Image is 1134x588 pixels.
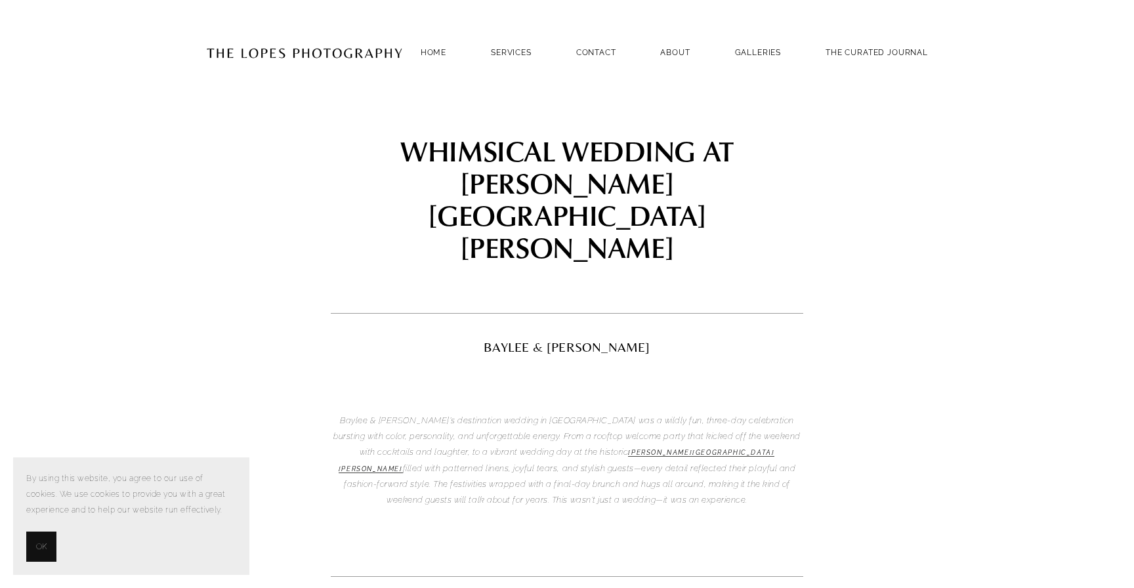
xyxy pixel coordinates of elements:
[26,532,56,562] button: OK
[735,43,782,61] a: GALLERIES
[26,471,236,518] p: By using this website, you agree to our use of cookies. We use cookies to provide you with a grea...
[339,449,775,472] a: [PERSON_NAME][GEOGRAPHIC_DATA][PERSON_NAME]
[339,449,775,472] em: [PERSON_NAME][GEOGRAPHIC_DATA][PERSON_NAME]
[491,48,532,57] a: SERVICES
[576,43,616,61] a: Contact
[331,135,803,263] h1: WHIMSICAL WEDDING AT [PERSON_NAME][GEOGRAPHIC_DATA][PERSON_NAME]
[344,463,798,505] em: filled with patterned linens, joyful tears, and stylish guests—every detail reflected their playf...
[333,415,803,457] em: Baylee & [PERSON_NAME]’s destination wedding in [GEOGRAPHIC_DATA] was a wildly fun, three-day cel...
[331,341,803,354] h2: BAYLEE & [PERSON_NAME]
[36,539,47,555] span: OK
[206,20,403,85] img: Portugal Wedding Photographer | The Lopes Photography
[826,43,928,61] a: THE CURATED JOURNAL
[421,43,446,61] a: Home
[13,457,249,575] section: Cookie banner
[660,43,690,61] a: ABOUT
